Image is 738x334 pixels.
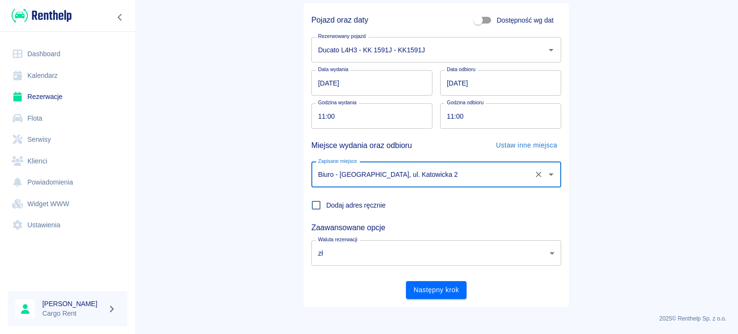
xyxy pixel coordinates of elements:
span: Dostępność wg dat [497,15,553,25]
label: Godzina odbioru [447,99,484,106]
button: Otwórz [544,168,558,181]
p: 2025 © Renthelp Sp. z o.o. [146,314,726,323]
a: Kalendarz [8,65,127,87]
button: Ustaw inne miejsca [492,136,561,154]
div: zł [311,240,561,266]
button: Otwórz [544,43,558,57]
h5: Miejsce wydania oraz odbioru [311,137,412,154]
h6: [PERSON_NAME] [42,299,104,309]
a: Klienci [8,150,127,172]
input: hh:mm [440,103,554,129]
h5: Zaawansowane opcje [311,223,561,233]
a: Flota [8,108,127,129]
label: Zapisane miejsce [318,158,357,165]
p: Cargo Rent [42,309,104,319]
label: Waluta rezerwacji [318,236,357,243]
h5: Pojazd oraz daty [311,15,368,25]
a: Powiadomienia [8,172,127,193]
a: Dashboard [8,43,127,65]
input: DD.MM.YYYY [440,70,561,96]
label: Godzina wydania [318,99,357,106]
a: Renthelp logo [8,8,72,24]
span: Dodaj adres ręcznie [326,200,386,210]
label: Data wydania [318,66,348,73]
img: Renthelp logo [12,8,72,24]
input: hh:mm [311,103,426,129]
button: Następny krok [406,281,467,299]
label: Rezerwowany pojazd [318,33,366,40]
a: Rezerwacje [8,86,127,108]
a: Ustawienia [8,214,127,236]
button: Zwiń nawigację [113,11,127,24]
label: Data odbioru [447,66,476,73]
a: Widget WWW [8,193,127,215]
a: Serwisy [8,129,127,150]
input: DD.MM.YYYY [311,70,432,96]
button: Wyczyść [532,168,545,181]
